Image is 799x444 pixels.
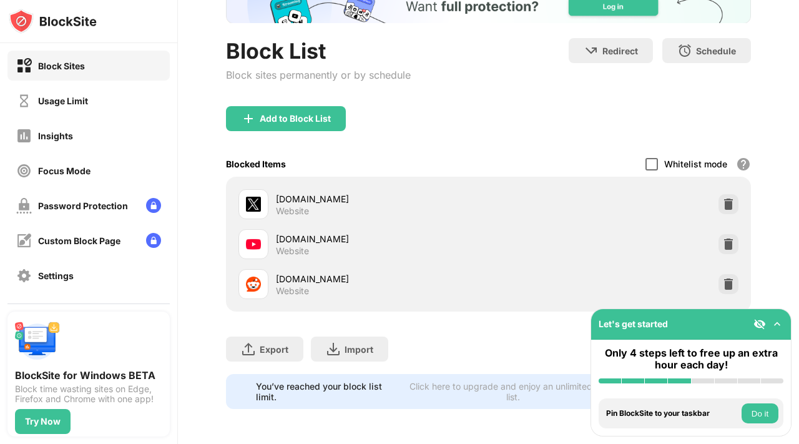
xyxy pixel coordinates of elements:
[25,417,61,427] div: Try Now
[246,197,261,212] img: favicons
[146,233,161,248] img: lock-menu.svg
[16,93,32,109] img: time-usage-off.svg
[599,318,668,329] div: Let's get started
[276,205,309,217] div: Website
[276,245,309,257] div: Website
[260,344,288,355] div: Export
[16,58,32,74] img: block-on.svg
[771,318,783,330] img: omni-setup-toggle.svg
[38,200,128,211] div: Password Protection
[742,403,778,423] button: Do it
[146,198,161,213] img: lock-menu.svg
[276,272,489,285] div: [DOMAIN_NAME]
[226,69,411,81] div: Block sites permanently or by schedule
[38,165,91,176] div: Focus Mode
[38,270,74,281] div: Settings
[16,268,32,284] img: settings-off.svg
[16,128,32,144] img: insights-off.svg
[38,131,73,141] div: Insights
[246,277,261,292] img: favicons
[753,318,766,330] img: eye-not-visible.svg
[38,235,120,246] div: Custom Block Page
[226,159,286,169] div: Blocked Items
[16,163,32,179] img: focus-off.svg
[9,9,97,34] img: logo-blocksite.svg
[38,61,85,71] div: Block Sites
[276,285,309,297] div: Website
[599,347,783,371] div: Only 4 steps left to free up an extra hour each day!
[16,303,32,318] img: about-off.svg
[16,198,32,214] img: password-protection-off.svg
[16,233,32,249] img: customize-block-page-off.svg
[15,369,162,382] div: BlockSite for Windows BETA
[345,344,373,355] div: Import
[276,192,489,205] div: [DOMAIN_NAME]
[260,114,331,124] div: Add to Block List
[602,46,638,56] div: Redirect
[15,384,162,404] div: Block time wasting sites on Edge, Firefox and Chrome with one app!
[406,381,621,402] div: Click here to upgrade and enjoy an unlimited block list.
[246,237,261,252] img: favicons
[664,159,727,169] div: Whitelist mode
[15,319,60,364] img: push-desktop.svg
[276,232,489,245] div: [DOMAIN_NAME]
[256,381,399,402] div: You’ve reached your block list limit.
[38,96,88,106] div: Usage Limit
[606,409,738,418] div: Pin BlockSite to your taskbar
[696,46,736,56] div: Schedule
[226,38,411,64] div: Block List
